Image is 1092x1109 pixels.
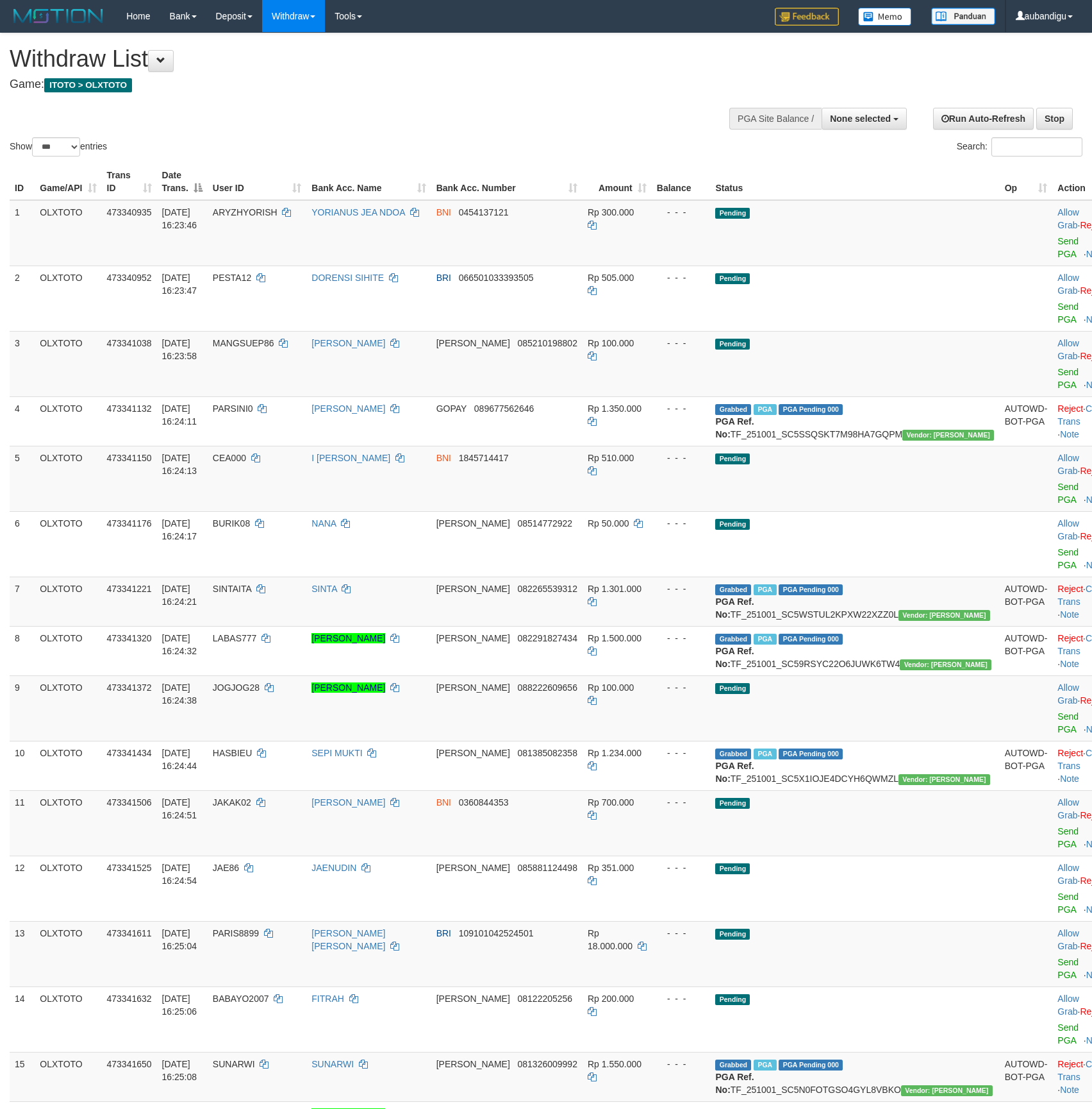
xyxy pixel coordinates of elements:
span: Rp 100.000 [588,682,634,693]
span: Grabbed [715,1060,751,1071]
img: MOTION_logo.png [10,6,107,26]
span: Copy 081326009992 to clipboard [517,1059,577,1069]
span: SINTAITA [213,584,251,594]
span: Copy 081385082358 to clipboard [517,748,577,758]
td: TF_251001_SC5N0FOTGSO4GYL8VBKO [710,1052,999,1101]
b: PGA Ref. No: [715,761,754,784]
a: Note [1060,659,1079,669]
td: 9 [10,675,35,741]
a: Send PGA [1057,482,1079,505]
td: OLXTOTO [35,200,101,266]
span: [DATE] 16:25:04 [162,928,197,951]
td: OLXTOTO [35,266,101,331]
td: OLXTOTO [35,675,101,741]
td: OLXTOTO [35,790,101,856]
span: [DATE] 16:25:06 [162,994,197,1017]
span: [DATE] 16:24:44 [162,748,197,771]
td: 2 [10,266,35,331]
img: Feedback.jpg [775,8,839,26]
span: [PERSON_NAME] [436,748,510,758]
td: 1 [10,200,35,266]
span: ARYZHYORISH [213,207,277,217]
span: Copy 089677562646 to clipboard [474,403,534,414]
span: · [1057,994,1080,1017]
span: [DATE] 16:24:38 [162,682,197,706]
a: Note [1060,774,1079,784]
th: User ID: activate to sort column ascending [208,164,306,200]
span: Rp 510.000 [588,453,634,463]
span: Copy 109101042524501 to clipboard [459,928,534,938]
td: OLXTOTO [35,741,101,790]
span: Copy 0454137121 to clipboard [459,207,509,217]
td: OLXTOTO [35,856,101,921]
span: Grabbed [715,634,751,645]
span: Pending [715,863,750,874]
button: None selected [822,108,907,130]
a: Send PGA [1057,957,1079,980]
span: LABAS777 [213,633,257,643]
td: 10 [10,741,35,790]
span: Copy 088222609656 to clipboard [517,682,577,693]
a: Send PGA [1057,301,1079,325]
span: [DATE] 16:24:32 [162,633,197,656]
span: Pending [715,453,750,464]
a: DORENSI SIHITE [311,273,384,283]
td: TF_251001_SC5X1IOJE4DCYH6QWMZL [710,741,999,790]
a: [PERSON_NAME] [311,633,385,643]
a: Allow Grab [1057,453,1079,476]
span: 473341176 [107,518,152,529]
td: 11 [10,790,35,856]
span: Pending [715,273,750,284]
div: - - - [657,681,706,694]
td: 13 [10,921,35,986]
td: 7 [10,577,35,626]
span: 473340935 [107,207,152,217]
a: Send PGA [1057,892,1079,915]
span: · [1057,207,1080,230]
td: AUTOWD-BOT-PGA [1000,577,1053,626]
td: OLXTOTO [35,921,101,986]
span: PESTA12 [213,273,251,283]
div: - - - [657,992,706,1005]
a: Note [1060,1085,1079,1095]
td: 3 [10,331,35,396]
td: 15 [10,1052,35,1101]
span: Copy 066501033393505 to clipboard [459,273,534,283]
th: Bank Acc. Name: activate to sort column ascending [306,164,431,200]
img: Button%20Memo.svg [858,8,912,26]
span: Copy 0360844353 to clipboard [459,797,509,808]
span: PGA Pending [779,749,843,759]
span: Rp 18.000.000 [588,928,633,951]
span: [DATE] 16:24:11 [162,403,197,427]
td: 14 [10,986,35,1052]
span: 473341320 [107,633,152,643]
a: [PERSON_NAME] [311,682,385,693]
a: Run Auto-Refresh [933,108,1034,130]
a: Stop [1036,108,1073,130]
td: 12 [10,856,35,921]
th: Amount: activate to sort column ascending [583,164,652,200]
span: [DATE] 16:25:08 [162,1059,197,1082]
div: - - - [657,796,706,809]
td: AUTOWD-BOT-PGA [1000,396,1053,446]
a: [PERSON_NAME] [311,403,385,414]
span: BRI [436,928,451,938]
span: Rp 1.500.000 [588,633,641,643]
span: 473341372 [107,682,152,693]
th: Op: activate to sort column ascending [1000,164,1053,200]
span: BURIK08 [213,518,250,529]
span: Grabbed [715,749,751,759]
span: [PERSON_NAME] [436,338,510,348]
a: Send PGA [1057,826,1079,849]
a: Allow Grab [1057,207,1079,230]
span: 473341650 [107,1059,152,1069]
span: JAE86 [213,863,239,873]
label: Show entries [10,137,107,157]
span: PGA Pending [779,1060,843,1071]
span: 473341038 [107,338,152,348]
span: [PERSON_NAME] [436,584,510,594]
td: OLXTOTO [35,986,101,1052]
td: 6 [10,511,35,577]
a: Send PGA [1057,711,1079,734]
th: ID [10,164,35,200]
